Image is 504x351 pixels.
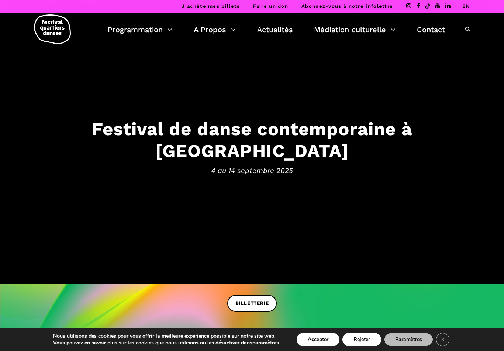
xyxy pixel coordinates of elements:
h3: Festival de danse contemporaine à [GEOGRAPHIC_DATA] [23,118,481,161]
a: Faire un don [253,3,288,9]
button: Rejeter [342,333,381,346]
a: A Propos [194,23,236,36]
button: Close GDPR Cookie Banner [436,333,449,346]
img: logo-fqd-med [34,14,71,44]
p: Vous pouvez en savoir plus sur les cookies que nous utilisons ou les désactiver dans . [53,340,280,346]
a: Médiation culturelle [314,23,396,36]
p: Nous utilisons des cookies pour vous offrir la meilleure expérience possible sur notre site web. [53,333,280,340]
button: Paramètres [384,333,433,346]
span: BILLETTERIE [235,300,269,307]
a: J’achète mes billets [182,3,240,9]
a: EN [462,3,470,9]
span: 4 au 14 septembre 2025 [23,165,481,176]
button: paramètres [252,340,279,346]
a: Programmation [108,23,172,36]
a: BILLETTERIE [227,295,277,311]
a: Abonnez-vous à notre infolettre [301,3,393,9]
a: Actualités [257,23,293,36]
button: Accepter [297,333,339,346]
a: Contact [417,23,445,36]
